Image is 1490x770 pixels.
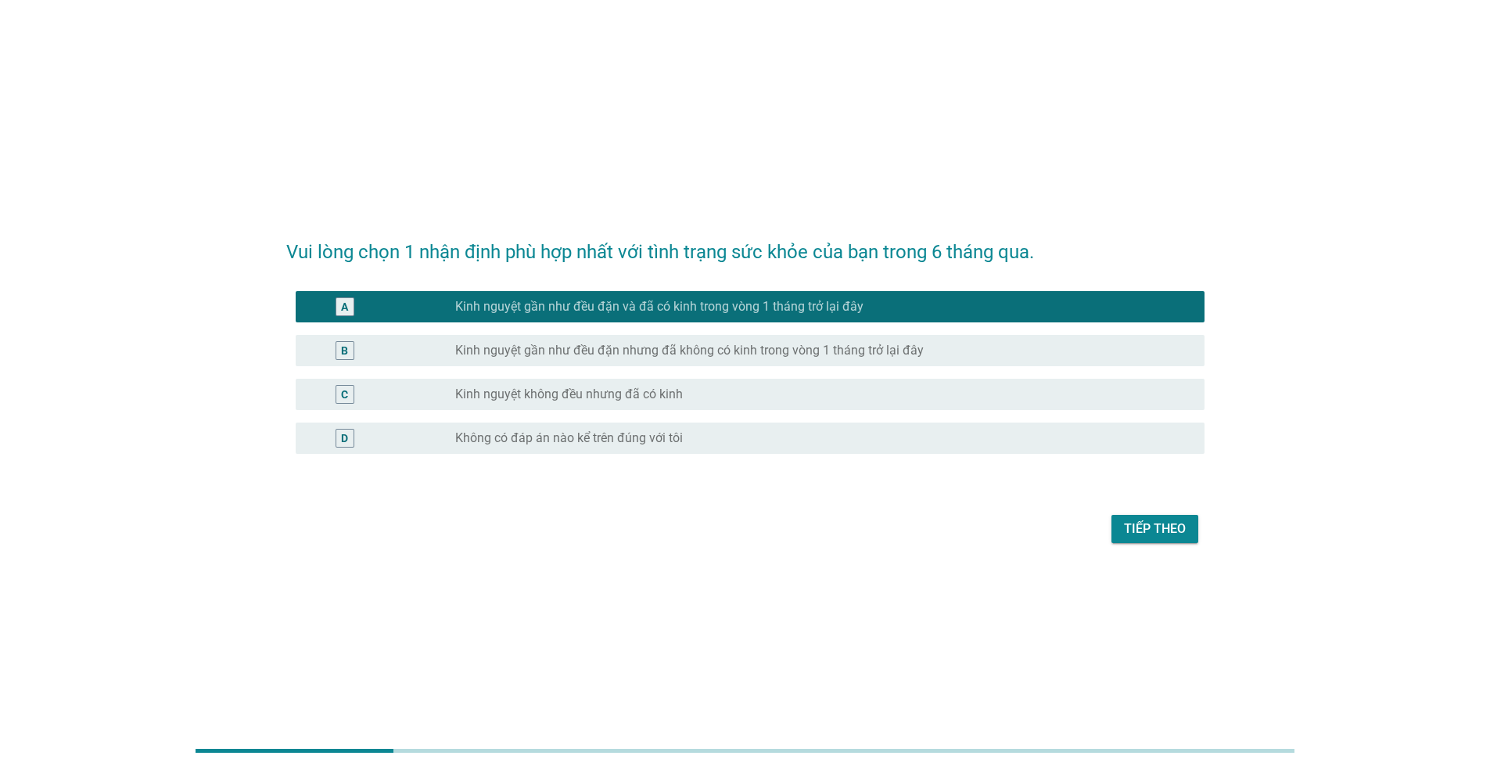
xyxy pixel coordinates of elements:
label: Kinh nguyệt gần như đều đặn và đã có kinh trong vòng 1 tháng trở lại đây [455,299,863,315]
label: Kinh nguyệt không đều nhưng đã có kinh [455,387,683,402]
div: Tiếp theo [1124,520,1186,538]
div: C [341,387,348,403]
div: B [341,343,348,359]
div: A [341,299,348,315]
h2: Vui lòng chọn 1 nhận định phù hợp nhất với tình trạng sức khỏe của bạn trong 6 tháng qua. [286,222,1205,266]
label: Kinh nguyệt gần như đều đặn nhưng đã không có kinh trong vòng 1 tháng trở lại đây [455,343,924,358]
label: Không có đáp án nào kể trên đúng với tôi [455,430,683,446]
button: Tiếp theo [1111,515,1198,543]
div: D [341,430,348,447]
